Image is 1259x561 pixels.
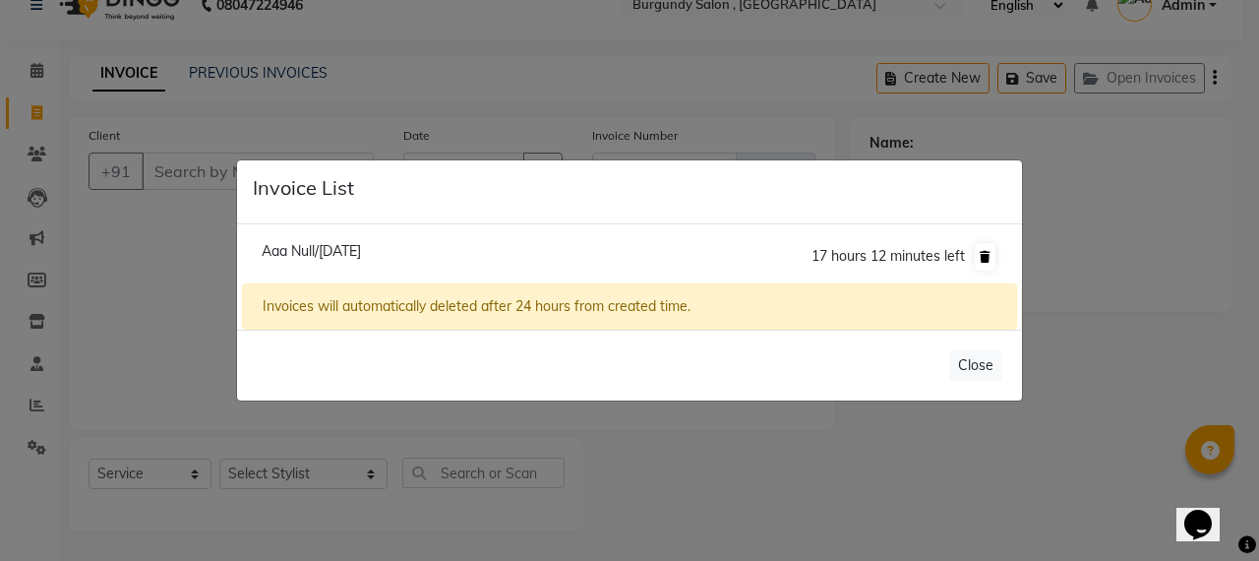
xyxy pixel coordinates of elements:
span: 17 hours 12 minutes left [811,247,965,265]
span: Aaa Null/[DATE] [262,242,361,260]
iframe: chat widget [1176,482,1239,541]
h5: Invoice List [253,176,354,200]
button: Close [949,350,1002,381]
div: Invoices will automatically deleted after 24 hours from created time. [242,283,1017,330]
